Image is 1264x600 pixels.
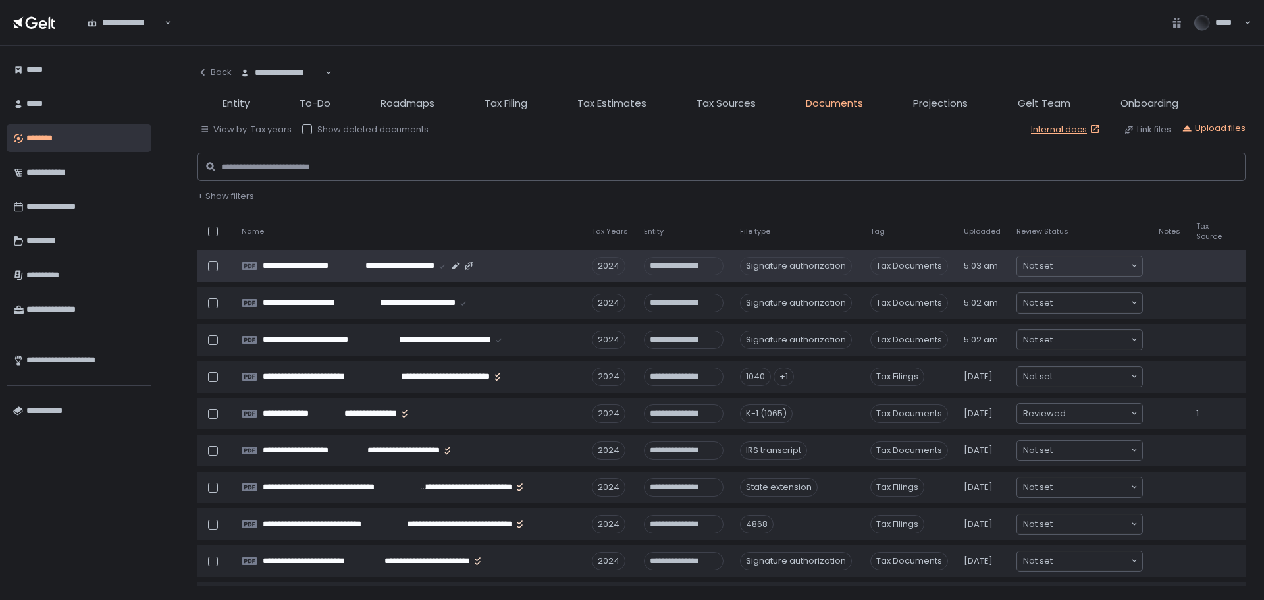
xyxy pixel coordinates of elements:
input: Search for option [1053,259,1130,273]
span: Documents [806,96,863,111]
span: Not set [1023,481,1053,494]
span: File type [740,227,770,236]
div: 2024 [592,404,625,423]
div: +1 [774,368,794,386]
div: Signature authorization [740,257,852,275]
span: To-Do [300,96,330,111]
div: Search for option [1017,367,1142,387]
span: Tax Sources [697,96,756,111]
span: Not set [1023,518,1053,531]
span: [DATE] [964,481,993,493]
div: Search for option [79,9,171,37]
div: 2024 [592,478,625,497]
div: 2024 [592,515,625,533]
div: Search for option [1017,551,1142,571]
span: Reviewed [1023,407,1066,420]
span: Tax Documents [870,552,948,570]
span: 5:03 am [964,260,998,272]
span: Tax Documents [870,404,948,423]
span: Review Status [1016,227,1068,236]
span: Tax Years [592,227,628,236]
button: Link files [1124,124,1171,136]
span: [DATE] [964,408,993,420]
input: Search for option [1053,518,1130,531]
button: Back [197,59,232,86]
span: Name [242,227,264,236]
span: Not set [1023,333,1053,346]
span: Uploaded [964,227,1001,236]
span: Tax Filings [870,368,924,386]
input: Search for option [1053,333,1130,346]
span: Tax Filings [870,515,924,533]
span: [DATE] [964,445,993,456]
span: Tax Documents [870,257,948,275]
span: [DATE] [964,518,993,530]
span: 1 [1196,408,1199,420]
div: 4868 [740,515,774,533]
a: Internal docs [1031,124,1103,136]
input: Search for option [1053,481,1130,494]
input: Search for option [1066,407,1130,420]
span: Tax Filings [870,478,924,497]
span: Entity [644,227,664,236]
span: Entity [223,96,250,111]
div: 2024 [592,294,625,312]
div: Search for option [1017,330,1142,350]
div: Search for option [1017,477,1142,497]
div: Search for option [1017,514,1142,534]
input: Search for option [1053,296,1130,310]
span: Tax Documents [870,331,948,349]
input: Search for option [1053,444,1130,457]
span: Tax Estimates [577,96,646,111]
div: Signature authorization [740,552,852,570]
button: View by: Tax years [200,124,292,136]
span: Not set [1023,259,1053,273]
span: Not set [1023,444,1053,457]
input: Search for option [1053,555,1130,568]
div: K-1 (1065) [740,404,793,423]
span: Roadmaps [381,96,434,111]
div: 2024 [592,552,625,570]
span: Tax Filing [485,96,527,111]
span: Tax Source [1196,221,1222,241]
span: Not set [1023,555,1053,568]
div: 2024 [592,331,625,349]
div: Search for option [1017,441,1142,460]
span: 5:02 am [964,334,998,346]
div: Search for option [1017,404,1142,423]
div: 2024 [592,368,625,386]
div: 1040 [740,368,771,386]
span: Gelt Team [1018,96,1070,111]
span: Tax Documents [870,441,948,460]
div: Search for option [1017,293,1142,313]
span: [DATE] [964,371,993,383]
input: Search for option [323,67,324,80]
span: [DATE] [964,555,993,567]
div: 2024 [592,257,625,275]
div: Signature authorization [740,331,852,349]
div: Signature authorization [740,294,852,312]
span: 5:02 am [964,297,998,309]
button: Upload files [1182,123,1246,134]
div: Search for option [232,59,332,87]
span: Tag [870,227,885,236]
div: 2024 [592,441,625,460]
span: Notes [1159,227,1180,236]
span: Onboarding [1120,96,1178,111]
div: IRS transcript [740,441,807,460]
button: + Show filters [197,190,254,202]
span: Tax Documents [870,294,948,312]
div: Back [197,67,232,78]
div: State extension [740,478,818,497]
span: Not set [1023,370,1053,383]
span: Not set [1023,296,1053,310]
input: Search for option [1053,370,1130,383]
div: Search for option [1017,256,1142,276]
span: Projections [913,96,968,111]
